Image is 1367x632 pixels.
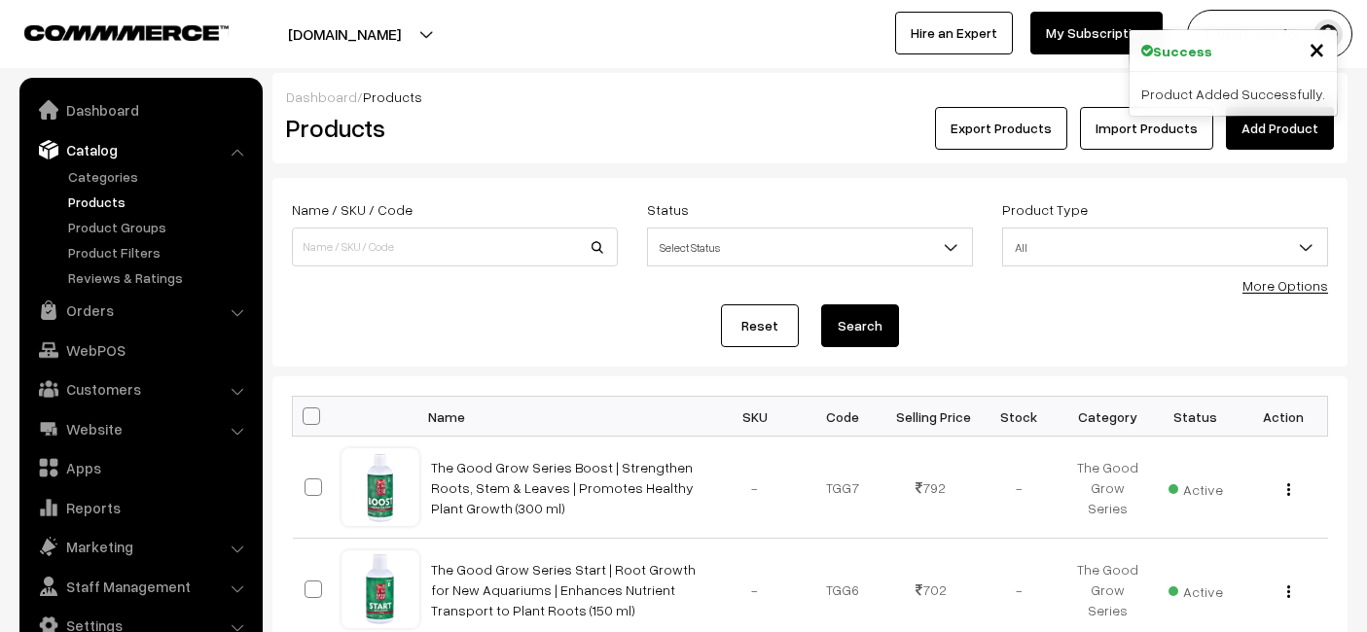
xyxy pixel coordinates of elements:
span: × [1309,30,1325,66]
a: Marketing [24,529,256,564]
div: / [286,87,1334,107]
span: Select Status [648,230,972,264]
a: Product Groups [63,217,256,237]
input: Name / SKU / Code [292,228,618,266]
button: Export Products [935,107,1067,150]
button: Close [1309,34,1325,63]
a: The Good Grow Series Boost | Strengthen Roots, Stem & Leaves | Promotes Healthy Plant Growth (300... [431,459,694,516]
a: My Subscription [1030,12,1163,54]
a: Import Products [1080,107,1213,150]
a: The Good Grow Series Start | Root Growth for New Aquariums | Enhances Nutrient Transport to Plant... [431,561,696,618]
th: Name [419,397,711,437]
span: All [1003,230,1327,264]
a: WebPOS [24,333,256,368]
label: Name / SKU / Code [292,199,413,220]
th: SKU [711,397,800,437]
a: Reports [24,490,256,525]
a: Products [63,192,256,212]
a: Staff Management [24,569,256,604]
div: Product Added Successfully. [1130,72,1337,116]
img: Menu [1287,483,1290,496]
th: Category [1063,397,1152,437]
a: Categories [63,166,256,187]
strong: Success [1153,41,1212,61]
td: - [711,437,800,539]
th: Stock [975,397,1063,437]
span: Active [1169,577,1223,602]
th: Code [799,397,887,437]
th: Status [1151,397,1240,437]
label: Product Type [1002,199,1088,220]
a: Reviews & Ratings [63,267,256,288]
img: user [1313,19,1343,49]
a: Catalog [24,132,256,167]
a: Orders [24,293,256,328]
a: Apps [24,450,256,485]
button: [DOMAIN_NAME] [220,10,469,58]
img: Menu [1287,585,1290,598]
th: Action [1240,397,1328,437]
a: Reset [721,304,799,347]
td: - [975,437,1063,539]
a: Website [24,411,256,446]
a: Customers [24,371,256,406]
td: The Good Grow Series [1063,437,1152,539]
a: Dashboard [286,88,357,105]
td: 792 [887,437,976,539]
a: Hire an Expert [895,12,1013,54]
button: Search [821,304,899,347]
button: Tunai Love for… [1187,10,1352,58]
span: Active [1169,474,1223,500]
a: Product Filters [63,242,256,263]
span: Select Status [647,228,973,266]
h2: Products [286,113,616,143]
a: More Options [1242,277,1328,294]
img: COMMMERCE [24,25,229,40]
th: Selling Price [887,397,976,437]
a: COMMMERCE [24,19,195,43]
span: Products [363,88,422,105]
span: All [1002,228,1328,266]
label: Status [647,199,689,220]
a: Add Product [1226,107,1334,150]
a: Dashboard [24,92,256,127]
td: TGG7 [799,437,887,539]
